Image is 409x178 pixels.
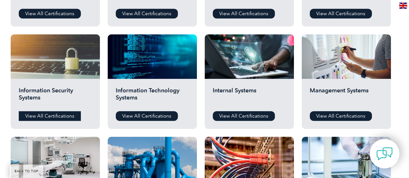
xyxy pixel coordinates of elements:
img: contact-chat.png [376,146,393,162]
a: View All Certifications [116,9,178,18]
a: View All Certifications [116,111,178,121]
a: View All Certifications [213,111,275,121]
a: View All Certifications [19,9,81,18]
h2: Management Systems [310,87,383,106]
h2: Internal Systems [213,87,286,106]
a: View All Certifications [310,111,372,121]
h2: Information Technology Systems [116,87,189,106]
h2: Information Security Systems [19,87,92,106]
a: View All Certifications [19,111,81,121]
a: BACK TO TOP [10,164,43,178]
img: en [399,3,407,9]
a: View All Certifications [310,9,372,18]
a: View All Certifications [213,9,275,18]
